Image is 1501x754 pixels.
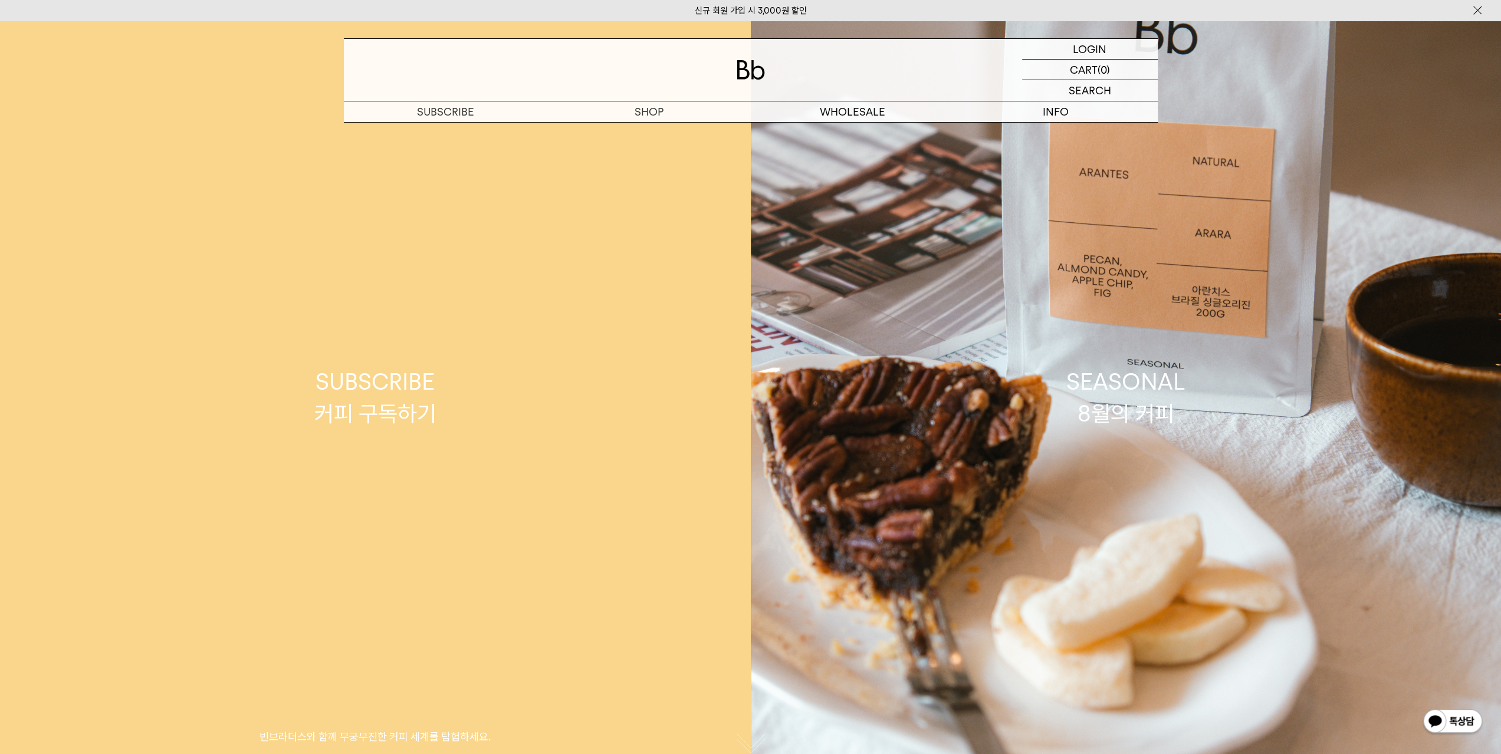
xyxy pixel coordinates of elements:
[1066,366,1185,429] div: SEASONAL 8월의 커피
[695,5,807,16] a: 신규 회원 가입 시 3,000원 할인
[547,101,751,122] a: SHOP
[314,366,436,429] div: SUBSCRIBE 커피 구독하기
[1098,60,1110,80] p: (0)
[1022,39,1158,60] a: LOGIN
[751,101,954,122] p: WHOLESALE
[1073,39,1106,59] p: LOGIN
[1070,60,1098,80] p: CART
[344,101,547,122] a: SUBSCRIBE
[1069,80,1111,101] p: SEARCH
[1422,708,1483,736] img: 카카오톡 채널 1:1 채팅 버튼
[737,60,765,80] img: 로고
[1022,60,1158,80] a: CART (0)
[954,101,1158,122] p: INFO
